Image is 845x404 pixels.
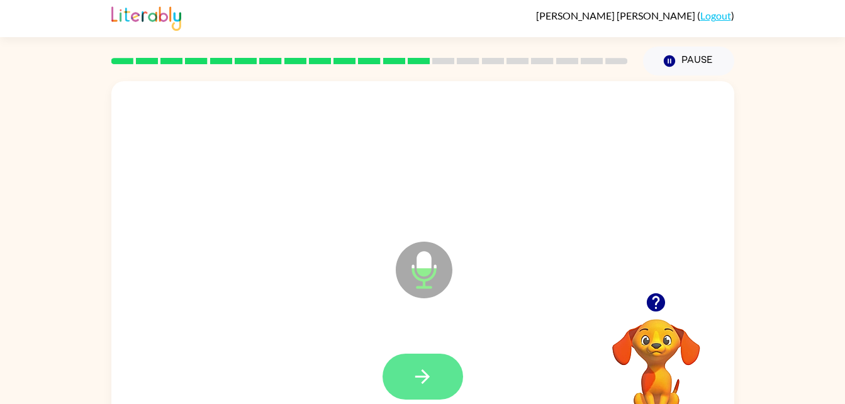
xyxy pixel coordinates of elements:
a: Logout [700,9,731,21]
button: Pause [643,47,734,76]
span: [PERSON_NAME] [PERSON_NAME] [536,9,697,21]
img: Literably [111,3,181,31]
div: ( ) [536,9,734,21]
